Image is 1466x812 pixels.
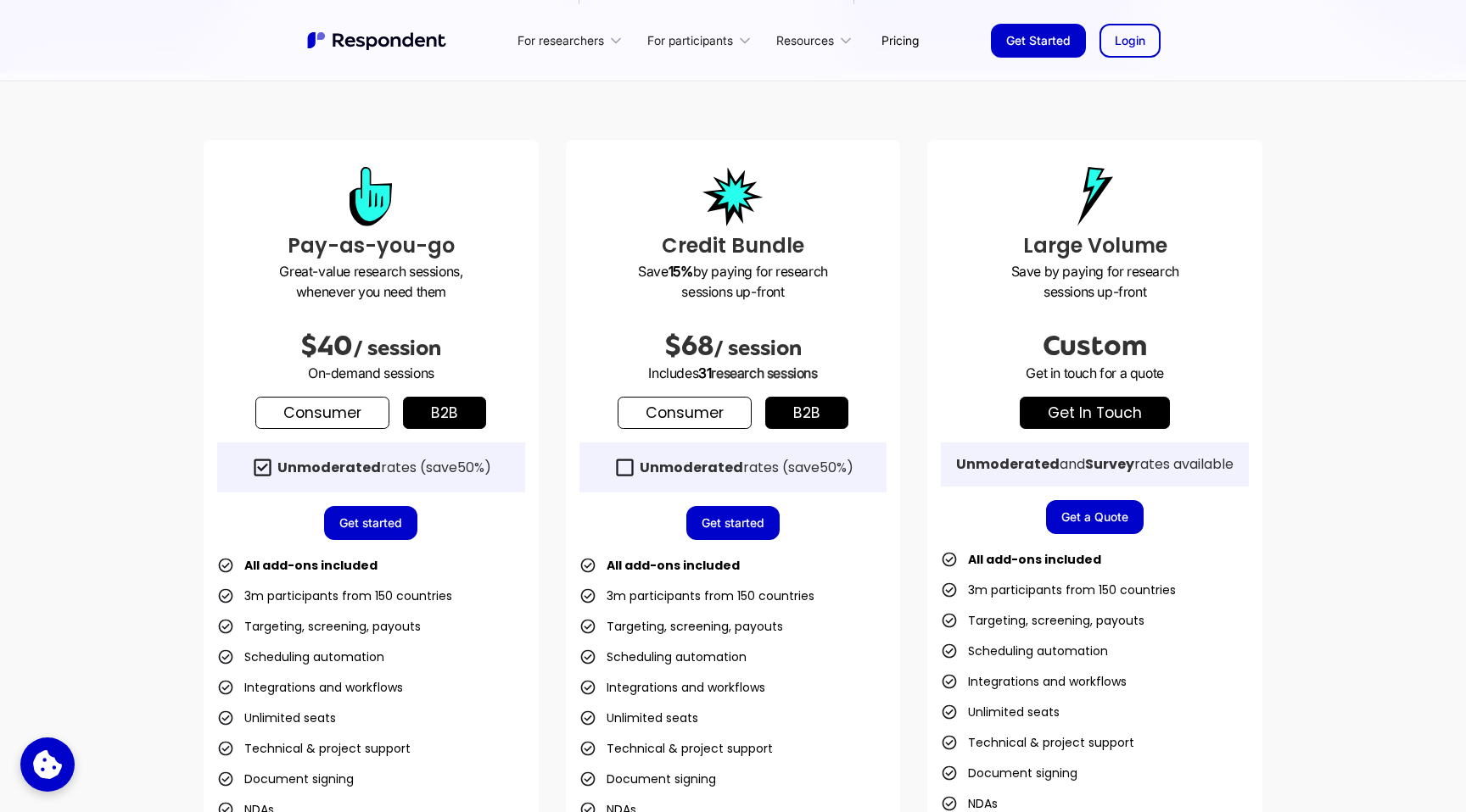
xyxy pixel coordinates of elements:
li: Document signing [941,761,1077,785]
span: 50% [820,458,847,477]
span: 31 [698,364,711,381]
a: home [305,30,450,52]
div: For researchers [508,20,638,60]
span: / session [353,336,441,360]
li: Targeting, screening, payouts [941,609,1144,632]
strong: Unmoderated [956,454,1060,474]
p: Get in touch for a quote [941,363,1249,383]
li: Document signing [217,767,354,791]
a: Consumer [255,397,389,429]
p: Includes [579,363,887,383]
div: Resources [776,32,834,49]
a: Get started [686,506,780,540]
a: b2b [403,397,486,429]
strong: 15% [669,263,693,280]
div: rates (save ) [640,459,853,476]
li: Unlimited seats [941,700,1060,724]
strong: All add-ons included [968,551,1101,568]
li: Technical & project support [217,737,411,760]
li: Integrations and workflows [579,676,765,699]
div: rates (save ) [277,459,491,476]
p: On-demand sessions [217,363,525,383]
span: $40 [300,331,353,361]
li: Unlimited seats [579,706,698,730]
li: 3m participants from 150 countries [579,584,814,608]
a: get in touch [1020,397,1170,429]
div: For researchers [518,32,604,49]
div: For participants [638,20,767,60]
li: Technical & project support [941,731,1134,754]
span: research sessions [711,364,817,381]
li: Document signing [579,767,716,791]
a: Login [1099,24,1161,58]
strong: Survey [1085,454,1134,474]
li: Integrations and workflows [217,676,403,699]
strong: Unmoderated [277,458,381,477]
a: Pricing [868,20,932,60]
a: b2b [765,397,848,429]
span: / session [713,336,802,360]
p: Great-value research sessions, whenever you need them [217,261,525,302]
strong: All add-ons included [244,557,378,574]
li: Integrations and workflows [941,670,1127,693]
span: $68 [664,331,713,361]
div: and rates available [956,456,1234,473]
strong: All add-ons included [607,557,740,574]
div: Resources [767,20,868,60]
h3: Large Volume [941,231,1249,261]
li: 3m participants from 150 countries [217,584,452,608]
li: Targeting, screening, payouts [217,615,421,638]
div: For participants [647,32,733,49]
li: Targeting, screening, payouts [579,615,783,638]
img: Untitled UI logotext [305,30,450,52]
p: Save by paying for research sessions up-front [941,261,1249,302]
li: Scheduling automation [217,645,384,669]
span: Custom [1043,331,1147,361]
a: Get a Quote [1046,500,1144,534]
li: Scheduling automation [941,639,1108,663]
a: Get Started [991,24,1086,58]
li: Unlimited seats [217,706,336,730]
span: 50% [457,458,484,477]
a: Get started [324,506,417,540]
li: 3m participants from 150 countries [941,578,1176,602]
a: Consumer [618,397,752,429]
strong: Unmoderated [640,458,743,477]
li: Scheduling automation [579,645,747,669]
h3: Credit Bundle [579,231,887,261]
p: Save by paying for research sessions up-front [579,261,887,302]
li: Technical & project support [579,737,773,760]
h3: Pay-as-you-go [217,231,525,261]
